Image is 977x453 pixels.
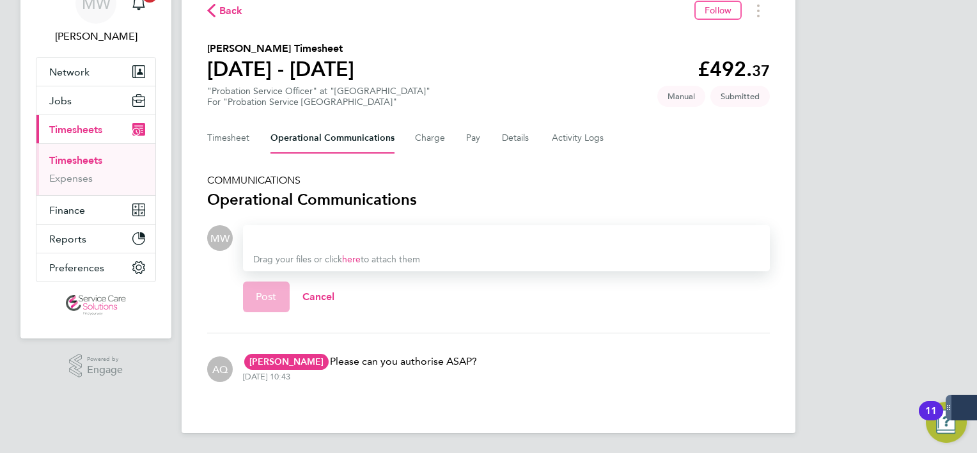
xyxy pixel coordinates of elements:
span: Preferences [49,262,104,274]
span: This timesheet is Submitted. [710,86,770,107]
span: MW [210,231,230,245]
button: Back [207,3,243,19]
span: Engage [87,365,123,376]
h2: [PERSON_NAME] Timesheet [207,41,354,56]
button: Details [502,123,531,154]
button: Follow [694,1,742,20]
span: 37 [752,61,770,80]
span: Powered by [87,354,123,365]
span: Follow [705,4,731,16]
button: Preferences [36,253,155,282]
h3: Operational Communications [207,189,770,210]
button: Network [36,58,155,86]
button: Reports [36,225,155,253]
span: Cancel [302,290,335,303]
button: Timesheet [207,123,250,154]
div: For "Probation Service [GEOGRAPHIC_DATA]" [207,97,430,107]
span: Reports [49,233,86,245]
span: Back [219,3,243,19]
a: Expenses [49,172,93,184]
div: Mark White [207,225,233,251]
a: Timesheets [49,154,102,166]
app-decimal: £492. [698,57,770,81]
h5: COMMUNICATIONS [207,174,770,187]
button: Cancel [290,282,348,312]
span: This timesheet was manually created. [657,86,705,107]
button: Charge [415,123,446,154]
span: AQ [212,362,228,376]
span: Timesheets [49,123,102,136]
div: 11 [925,411,937,427]
button: Jobs [36,86,155,115]
h1: [DATE] - [DATE] [207,56,354,82]
button: Timesheets Menu [747,1,770,20]
div: Timesheets [36,143,155,195]
img: servicecare-logo-retina.png [66,295,126,315]
a: Go to home page [36,295,156,315]
span: Mark White [36,29,156,44]
span: [PERSON_NAME] [244,354,329,370]
div: Andrew Quinney [207,356,233,382]
button: Open Resource Center, 11 new notifications [926,402,967,443]
a: Powered byEngage [69,354,123,378]
span: Jobs [49,95,72,107]
button: Finance [36,196,155,224]
span: Finance [49,204,85,216]
p: Please can you authorise ASAP? [243,354,477,369]
span: Network [49,66,90,78]
button: Pay [466,123,481,154]
button: Timesheets [36,115,155,143]
div: "Probation Service Officer" at "[GEOGRAPHIC_DATA]" [207,86,430,107]
span: Drag your files or click to attach them [253,254,420,265]
button: Operational Communications [270,123,395,154]
button: Activity Logs [552,123,606,154]
a: here [342,254,361,265]
div: [DATE] 10:43 [243,372,290,382]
